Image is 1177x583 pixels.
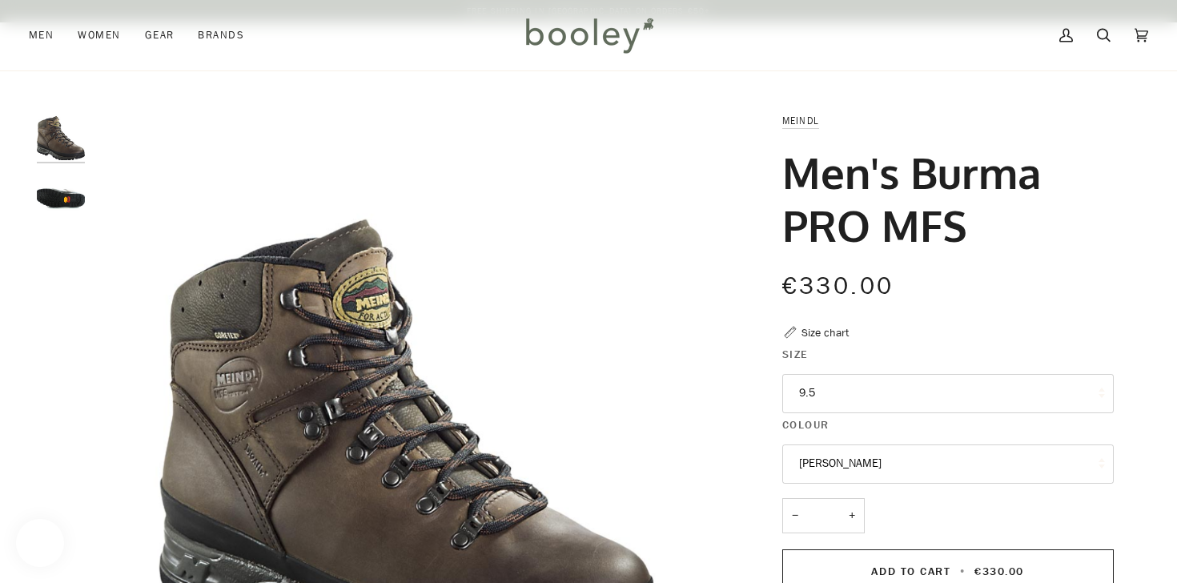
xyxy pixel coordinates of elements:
span: Colour [782,416,830,433]
div: Size chart [801,324,849,341]
img: Booley [519,12,659,58]
input: Quantity [782,498,865,534]
span: Brands [198,27,244,43]
button: + [839,498,865,534]
span: €330.00 [974,564,1024,579]
span: • [955,564,970,579]
h1: Men's Burma PRO MFS [782,146,1102,251]
span: Women [78,27,120,43]
a: Meindl [782,114,820,127]
span: Add to Cart [871,564,950,579]
span: Gear [145,27,175,43]
button: − [782,498,808,534]
button: 9.5 [782,374,1114,413]
span: Men [29,27,54,43]
button: [PERSON_NAME] [782,444,1114,484]
span: €330.00 [782,270,894,303]
span: Size [782,346,809,363]
iframe: Button to open loyalty program pop-up [16,519,64,567]
img: Men's Burma PRO MFS - Booley Galway [37,112,85,160]
img: Men's Burma PRO MFS Sole - Booley Galway [37,174,85,222]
